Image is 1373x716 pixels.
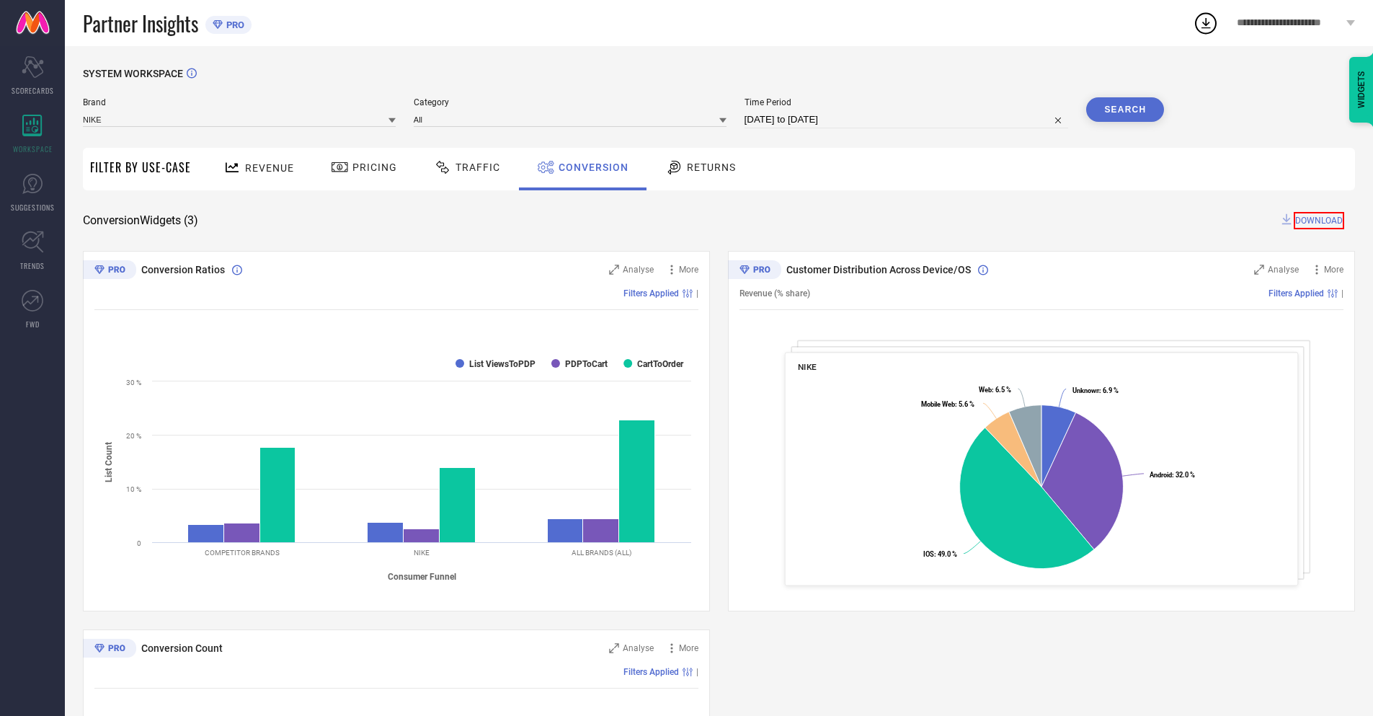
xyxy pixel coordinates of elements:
[609,265,619,275] svg: Zoom
[1268,288,1324,299] span: Filters Applied
[923,550,957,558] text: : 49.0 %
[126,432,141,440] text: 20 %
[12,85,54,96] span: SCORECARDS
[745,97,1069,107] span: Time Period
[126,379,141,386] text: 30 %
[141,264,225,275] span: Conversion Ratios
[1341,288,1343,299] span: |
[798,362,817,372] span: NIKE
[83,97,396,107] span: Brand
[126,485,141,493] text: 10 %
[979,386,1011,394] text: : 6.5 %
[13,143,53,154] span: WORKSPACE
[679,265,698,275] span: More
[745,111,1069,128] input: Select time period
[565,359,608,369] text: PDPToCart
[1193,10,1219,36] div: Open download list
[1254,265,1264,275] svg: Zoom
[696,667,698,677] span: |
[921,400,974,408] text: : 5.6 %
[223,19,244,30] span: PRO
[388,572,456,582] tspan: Consumer Funnel
[696,288,698,299] span: |
[559,162,628,173] span: Conversion
[923,550,934,558] tspan: IOS
[572,549,631,557] text: ALL BRANDS (ALL)
[623,288,679,299] span: Filters Applied
[623,265,654,275] span: Analyse
[1294,212,1344,229] span: DOWNLOAD
[141,642,223,654] span: Conversion Count
[1268,265,1299,275] span: Analyse
[414,97,727,107] span: Category
[352,162,397,173] span: Pricing
[83,639,136,660] div: Premium
[83,9,198,38] span: Partner Insights
[456,162,500,173] span: Traffic
[1072,386,1100,394] tspan: Unknown
[83,260,136,282] div: Premium
[687,162,736,173] span: Returns
[728,260,781,282] div: Premium
[414,549,430,557] text: NIKE
[1072,386,1119,394] text: : 6.9 %
[623,667,679,677] span: Filters Applied
[83,213,198,228] span: Conversion Widgets ( 3 )
[623,643,654,653] span: Analyse
[1086,97,1164,122] button: Search
[1324,265,1343,275] span: More
[1150,471,1172,479] tspan: Android
[637,359,684,369] text: CartToOrder
[104,441,114,482] tspan: List Count
[90,159,191,176] span: Filter By Use-Case
[679,643,698,653] span: More
[921,400,955,408] tspan: Mobile Web
[1150,471,1195,479] text: : 32.0 %
[739,288,810,299] span: Revenue (% share)
[26,319,40,330] span: FWD
[20,260,45,271] span: TRENDS
[83,68,183,79] span: SYSTEM WORKSPACE
[979,386,992,394] tspan: Web
[137,539,141,547] text: 0
[469,359,536,369] text: List ViewsToPDP
[11,202,55,213] span: SUGGESTIONS
[609,643,619,653] svg: Zoom
[245,162,294,174] span: Revenue
[786,264,971,275] span: Customer Distribution Across Device/OS
[205,549,280,557] text: COMPETITOR BRANDS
